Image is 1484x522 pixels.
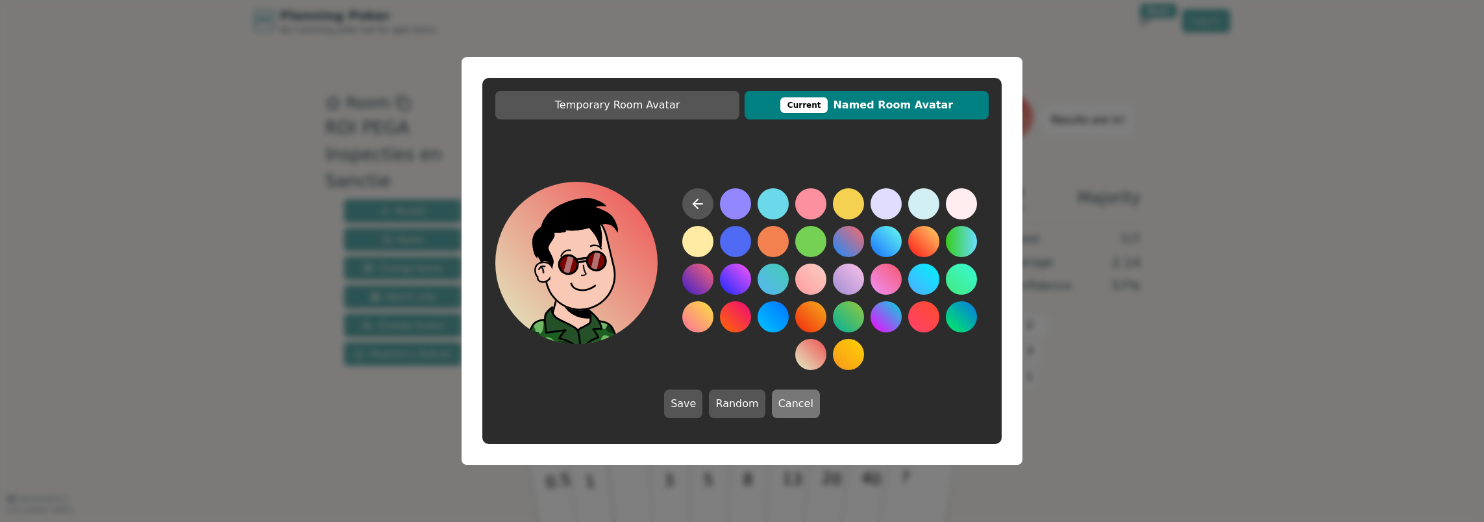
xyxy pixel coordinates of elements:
[495,91,739,119] button: Temporary Room Avatar
[502,97,733,113] span: Temporary Room Avatar
[772,390,820,418] button: Cancel
[709,390,765,418] button: Random
[780,97,828,113] div: This avatar will be displayed in dedicated rooms
[751,97,982,113] span: Named Room Avatar
[745,91,989,119] button: CurrentNamed Room Avatar
[664,390,702,418] button: Save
